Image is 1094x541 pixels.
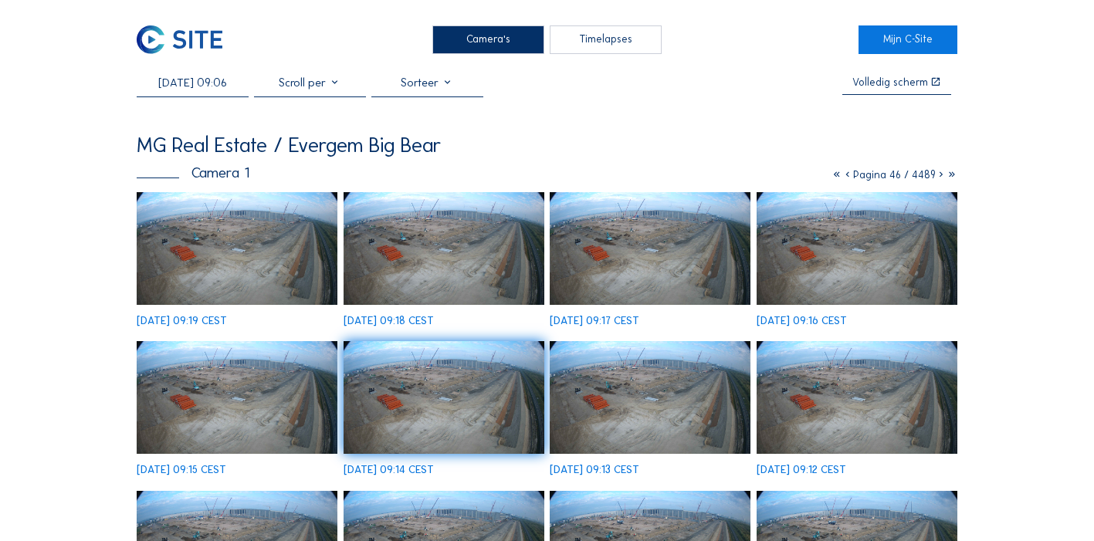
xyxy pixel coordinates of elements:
[853,168,936,181] span: Pagina 46 / 4489
[344,465,434,475] div: [DATE] 09:14 CEST
[344,316,434,326] div: [DATE] 09:18 CEST
[852,77,928,88] div: Volledig scherm
[757,341,957,454] img: image_53478225
[137,341,337,454] img: image_53478249
[550,192,750,305] img: image_53478362
[137,192,337,305] img: image_53478375
[137,76,249,90] input: Zoek op datum 󰅀
[859,25,957,54] a: Mijn C-Site
[757,465,846,475] div: [DATE] 09:12 CEST
[550,341,750,454] img: image_53478230
[137,316,227,326] div: [DATE] 09:19 CEST
[137,465,226,475] div: [DATE] 09:15 CEST
[344,192,544,305] img: image_53478369
[137,134,442,155] div: MG Real Estate / Evergem Big Bear
[137,25,235,54] a: C-SITE Logo
[550,25,662,54] div: Timelapses
[757,192,957,305] img: image_53478334
[137,25,222,54] img: C-SITE Logo
[550,465,639,475] div: [DATE] 09:13 CEST
[344,341,544,454] img: image_53478234
[757,316,847,326] div: [DATE] 09:16 CEST
[432,25,544,54] div: Camera's
[137,165,249,180] div: Camera 1
[550,316,639,326] div: [DATE] 09:17 CEST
